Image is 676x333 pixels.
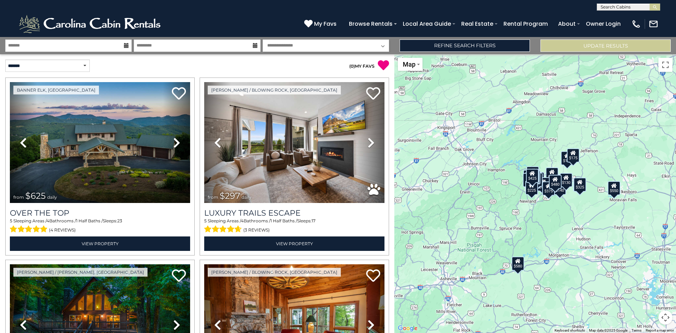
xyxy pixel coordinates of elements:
[632,328,641,332] a: Terms (opens in new tab)
[574,178,586,192] div: $325
[366,86,380,101] a: Add to favorites
[13,268,148,277] a: [PERSON_NAME] / [PERSON_NAME], [GEOGRAPHIC_DATA]
[403,61,415,68] span: Map
[172,269,186,284] a: Add to favorites
[49,226,76,235] span: (4 reviews)
[561,151,574,165] div: $175
[582,18,624,30] a: Owner Login
[540,39,671,52] button: Update Results
[526,168,539,183] div: $425
[204,208,384,218] a: Luxury Trails Escape
[512,256,524,270] div: $580
[525,181,538,195] div: $225
[47,195,57,200] span: daily
[10,218,190,235] div: Sleeping Areas / Bathrooms / Sleeps:
[76,218,103,223] span: 1 Half Baths /
[396,324,419,333] a: Open this area in Google Maps (opens a new window)
[18,13,164,35] img: White-1-2.png
[204,218,384,235] div: Sleeping Areas / Bathrooms / Sleeps:
[220,191,240,201] span: $297
[366,269,380,284] a: Add to favorites
[204,236,384,251] a: View Property
[589,328,627,332] span: Map data ©2025 Google
[458,18,497,30] a: Real Estate
[658,310,672,325] button: Map camera controls
[567,148,580,162] div: $175
[399,18,455,30] a: Local Area Guide
[542,181,555,195] div: $375
[208,195,218,200] span: from
[304,19,338,29] a: My Favs
[204,218,207,223] span: 5
[523,173,536,187] div: $230
[345,18,396,30] a: Browse Rentals
[242,195,251,200] span: daily
[546,167,558,181] div: $349
[400,39,530,52] a: Refine Search Filters
[658,58,672,72] button: Toggle fullscreen view
[13,86,99,94] a: Banner Elk, [GEOGRAPHIC_DATA]
[349,63,355,69] span: ( )
[10,218,12,223] span: 5
[537,177,550,191] div: $230
[46,218,49,223] span: 4
[10,208,190,218] a: Over The Top
[314,19,337,28] span: My Favs
[351,63,353,69] span: 0
[649,19,658,29] img: mail-regular-white.png
[10,236,190,251] a: View Property
[208,86,341,94] a: [PERSON_NAME] / Blowing Rock, [GEOGRAPHIC_DATA]
[349,63,375,69] a: (0)MY FAVS
[270,218,297,223] span: 1 Half Baths /
[204,82,384,203] img: thumbnail_168695581.jpeg
[208,268,341,277] a: [PERSON_NAME] / Blowing Rock, [GEOGRAPHIC_DATA]
[553,180,566,195] div: $140
[555,328,585,333] button: Keyboard shortcuts
[10,82,190,203] img: thumbnail_167153549.jpeg
[243,226,270,235] span: (3 reviews)
[398,58,423,71] button: Change map style
[25,191,46,201] span: $625
[560,173,572,187] div: $130
[241,218,244,223] span: 4
[396,324,419,333] img: Google
[631,19,641,29] img: phone-regular-white.png
[312,218,315,223] span: 17
[555,18,579,30] a: About
[172,86,186,101] a: Add to favorites
[608,181,620,195] div: $550
[13,195,24,200] span: from
[117,218,122,223] span: 23
[549,174,562,189] div: $480
[526,166,539,180] div: $125
[500,18,551,30] a: Rental Program
[646,328,674,332] a: Report a map error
